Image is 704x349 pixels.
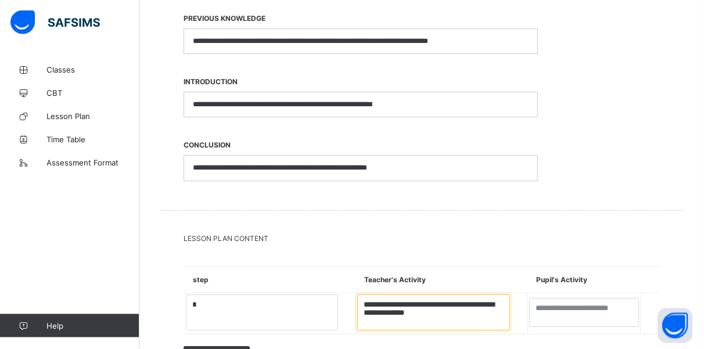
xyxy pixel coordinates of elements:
button: Open asap [658,308,692,343]
span: Lesson Plan [46,111,139,121]
th: Pupil's Activity [527,267,641,294]
span: Assessment Format [46,158,139,167]
span: CBT [46,88,139,98]
span: Help [46,321,139,330]
span: LESSON PLAN CONTENT [184,235,660,243]
span: CONCLUSION [184,135,538,156]
th: Teacher's Activity [355,267,527,294]
span: Classes [46,65,139,74]
span: INTRODUCTION [184,72,538,92]
img: safsims [10,10,100,35]
span: Time Table [46,135,139,144]
span: PREVIOUS KNOWLEDGE [184,9,538,29]
th: step [184,267,356,294]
